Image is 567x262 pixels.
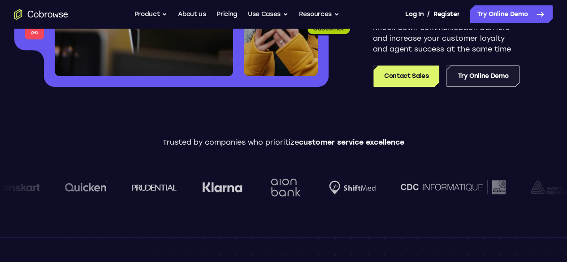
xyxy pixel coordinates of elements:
[134,5,168,23] button: Product
[401,180,506,194] img: CDC Informatique
[14,9,68,20] a: Go to the home page
[268,169,304,206] img: Aion Bank
[446,65,519,87] a: Try Online Demo
[202,182,242,193] img: Klarna
[373,22,519,55] p: Knock down communication barriers and increase your customer loyalty and agent success at the sam...
[405,5,423,23] a: Log In
[329,180,376,194] img: Shiftmed
[299,5,339,23] button: Resources
[248,5,288,23] button: Use Cases
[373,65,439,87] a: Contact Sales
[433,5,459,23] a: Register
[178,5,206,23] a: About us
[132,184,177,191] img: prudential
[427,9,430,20] span: /
[470,5,553,23] a: Try Online Demo
[216,5,237,23] a: Pricing
[299,138,404,146] span: customer service excellence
